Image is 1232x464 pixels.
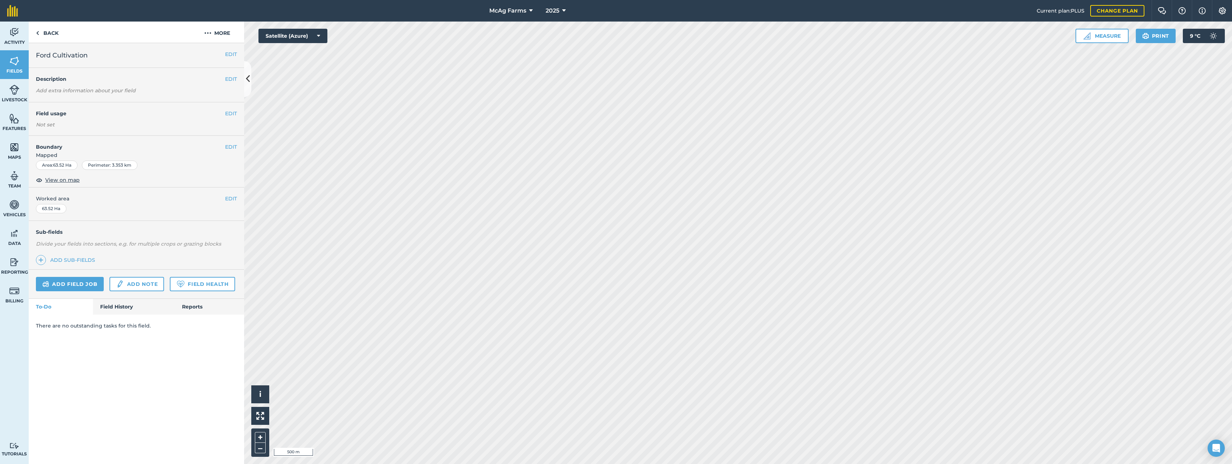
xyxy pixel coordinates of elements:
[259,390,261,399] span: i
[42,280,49,288] img: svg+xml;base64,PD94bWwgdmVyc2lvbj0iMS4wIiBlbmNvZGluZz0idXRmLTgiPz4KPCEtLSBHZW5lcmF0b3I6IEFkb2JlIE...
[1178,7,1186,14] img: A question mark icon
[546,6,559,15] span: 2025
[9,199,19,210] img: svg+xml;base64,PD94bWwgdmVyc2lvbj0iMS4wIiBlbmNvZGluZz0idXRmLTgiPz4KPCEtLSBHZW5lcmF0b3I6IEFkb2JlIE...
[9,171,19,181] img: svg+xml;base64,PD94bWwgdmVyc2lvbj0iMS4wIiBlbmNvZGluZz0idXRmLTgiPz4KPCEtLSBHZW5lcmF0b3I6IEFkb2JlIE...
[1190,29,1200,43] span: 9 ° C
[255,443,266,453] button: –
[1090,5,1144,17] a: Change plan
[82,161,137,170] div: Perimeter : 3.353 km
[1208,440,1225,457] div: Open Intercom Messenger
[190,22,244,43] button: More
[36,176,80,184] button: View on map
[9,286,19,296] img: svg+xml;base64,PD94bWwgdmVyc2lvbj0iMS4wIiBlbmNvZGluZz0idXRmLTgiPz4KPCEtLSBHZW5lcmF0b3I6IEFkb2JlIE...
[36,195,237,203] span: Worked area
[1199,6,1206,15] img: svg+xml;base64,PHN2ZyB4bWxucz0iaHR0cDovL3d3dy53My5vcmcvMjAwMC9zdmciIHdpZHRoPSIxNyIgaGVpZ2h0PSIxNy...
[258,29,327,43] button: Satellite (Azure)
[93,299,174,315] a: Field History
[1142,32,1149,40] img: svg+xml;base64,PHN2ZyB4bWxucz0iaHR0cDovL3d3dy53My5vcmcvMjAwMC9zdmciIHdpZHRoPSIxOSIgaGVpZ2h0PSIyNC...
[251,385,269,403] button: i
[36,29,39,37] img: svg+xml;base64,PHN2ZyB4bWxucz0iaHR0cDovL3d3dy53My5vcmcvMjAwMC9zdmciIHdpZHRoPSI5IiBoZWlnaHQ9IjI0Ii...
[225,143,237,151] button: EDIT
[7,5,18,17] img: fieldmargin Logo
[29,136,225,151] h4: Boundary
[36,75,237,83] h4: Description
[36,110,225,117] h4: Field usage
[29,299,93,315] a: To-Do
[1075,29,1129,43] button: Measure
[225,75,237,83] button: EDIT
[36,50,88,60] span: Ford Cultivation
[9,84,19,95] img: svg+xml;base64,PD94bWwgdmVyc2lvbj0iMS4wIiBlbmNvZGluZz0idXRmLTgiPz4KPCEtLSBHZW5lcmF0b3I6IEFkb2JlIE...
[1218,7,1227,14] img: A cog icon
[38,256,43,264] img: svg+xml;base64,PHN2ZyB4bWxucz0iaHR0cDovL3d3dy53My5vcmcvMjAwMC9zdmciIHdpZHRoPSIxNCIgaGVpZ2h0PSIyNC...
[45,176,80,184] span: View on map
[116,280,124,288] img: svg+xml;base64,PD94bWwgdmVyc2lvbj0iMS4wIiBlbmNvZGluZz0idXRmLTgiPz4KPCEtLSBHZW5lcmF0b3I6IEFkb2JlIE...
[175,299,244,315] a: Reports
[225,195,237,203] button: EDIT
[109,277,164,291] a: Add note
[225,110,237,117] button: EDIT
[256,412,264,420] img: Four arrows, one pointing top left, one top right, one bottom right and the last bottom left
[225,50,237,58] button: EDIT
[1136,29,1176,43] button: Print
[9,257,19,268] img: svg+xml;base64,PD94bWwgdmVyc2lvbj0iMS4wIiBlbmNvZGluZz0idXRmLTgiPz4KPCEtLSBHZW5lcmF0b3I6IEFkb2JlIE...
[29,22,66,43] a: Back
[36,161,78,170] div: Area : 63.52 Ha
[204,29,211,37] img: svg+xml;base64,PHN2ZyB4bWxucz0iaHR0cDovL3d3dy53My5vcmcvMjAwMC9zdmciIHdpZHRoPSIyMCIgaGVpZ2h0PSIyNC...
[255,432,266,443] button: +
[36,277,104,291] a: Add field job
[29,151,244,159] span: Mapped
[170,277,235,291] a: Field Health
[489,6,526,15] span: McAg Farms
[36,241,221,247] em: Divide your fields into sections, e.g. for multiple crops or grazing blocks
[36,176,42,184] img: svg+xml;base64,PHN2ZyB4bWxucz0iaHR0cDovL3d3dy53My5vcmcvMjAwMC9zdmciIHdpZHRoPSIxOCIgaGVpZ2h0PSIyNC...
[9,27,19,38] img: svg+xml;base64,PD94bWwgdmVyc2lvbj0iMS4wIiBlbmNvZGluZz0idXRmLTgiPz4KPCEtLSBHZW5lcmF0b3I6IEFkb2JlIE...
[1037,7,1084,15] span: Current plan : PLUS
[1206,29,1221,43] img: svg+xml;base64,PD94bWwgdmVyc2lvbj0iMS4wIiBlbmNvZGluZz0idXRmLTgiPz4KPCEtLSBHZW5lcmF0b3I6IEFkb2JlIE...
[29,228,244,236] h4: Sub-fields
[36,204,66,213] div: 63.52 Ha
[1083,32,1091,40] img: Ruler icon
[36,87,136,94] em: Add extra information about your field
[9,228,19,239] img: svg+xml;base64,PD94bWwgdmVyc2lvbj0iMS4wIiBlbmNvZGluZz0idXRmLTgiPz4KPCEtLSBHZW5lcmF0b3I6IEFkb2JlIE...
[1158,7,1166,14] img: Two speech bubbles overlapping with the left bubble in the forefront
[9,56,19,66] img: svg+xml;base64,PHN2ZyB4bWxucz0iaHR0cDovL3d3dy53My5vcmcvMjAwMC9zdmciIHdpZHRoPSI1NiIgaGVpZ2h0PSI2MC...
[36,121,237,128] div: Not set
[9,442,19,449] img: svg+xml;base64,PD94bWwgdmVyc2lvbj0iMS4wIiBlbmNvZGluZz0idXRmLTgiPz4KPCEtLSBHZW5lcmF0b3I6IEFkb2JlIE...
[1183,29,1225,43] button: 9 °C
[9,142,19,153] img: svg+xml;base64,PHN2ZyB4bWxucz0iaHR0cDovL3d3dy53My5vcmcvMjAwMC9zdmciIHdpZHRoPSI1NiIgaGVpZ2h0PSI2MC...
[36,322,237,330] p: There are no outstanding tasks for this field.
[9,113,19,124] img: svg+xml;base64,PHN2ZyB4bWxucz0iaHR0cDovL3d3dy53My5vcmcvMjAwMC9zdmciIHdpZHRoPSI1NiIgaGVpZ2h0PSI2MC...
[36,255,98,265] a: Add sub-fields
